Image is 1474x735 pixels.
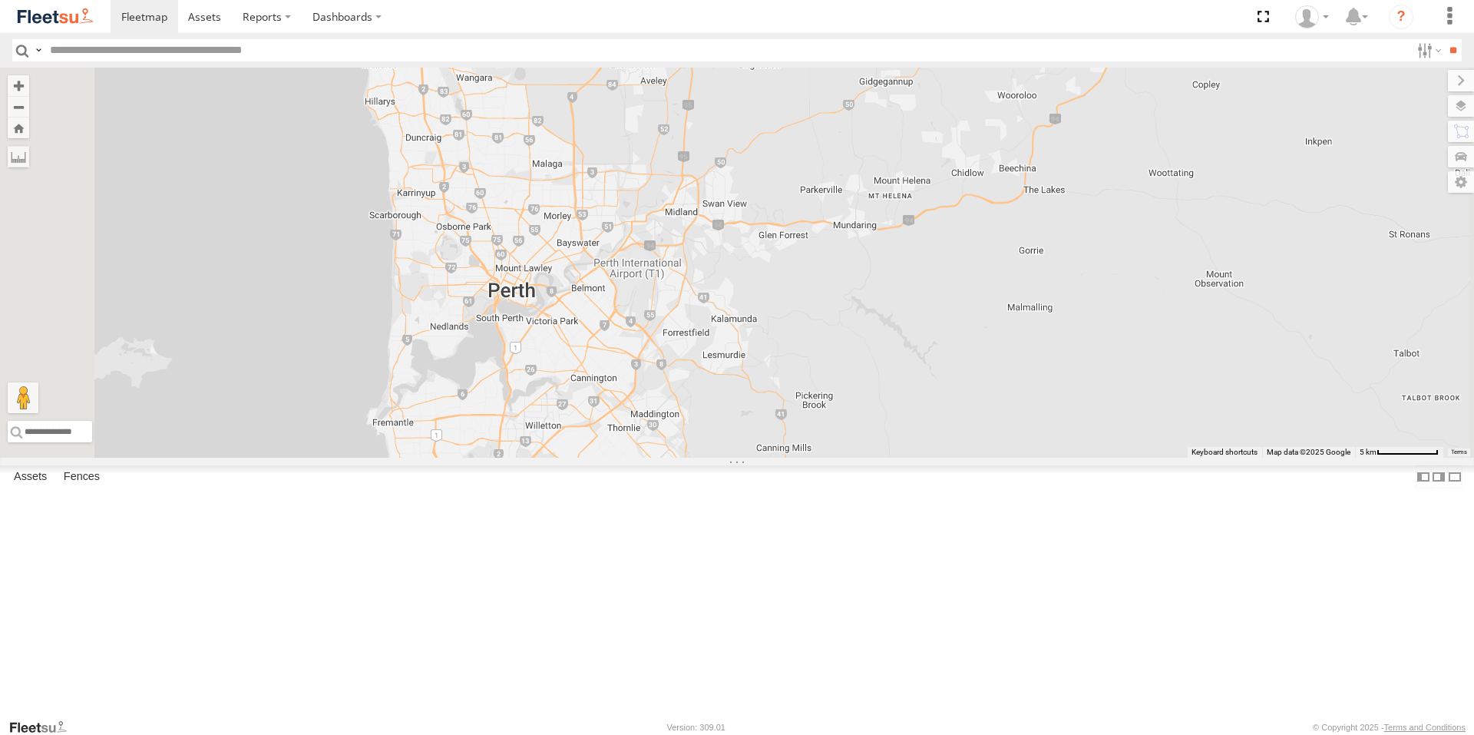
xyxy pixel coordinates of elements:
[1431,465,1446,488] label: Dock Summary Table to the Right
[1451,449,1467,455] a: Terms (opens in new tab)
[1191,447,1258,458] button: Keyboard shortcuts
[1411,39,1444,61] label: Search Filter Options
[1313,723,1466,732] div: © Copyright 2025 -
[1448,171,1474,193] label: Map Settings
[1384,723,1466,732] a: Terms and Conditions
[8,96,29,118] button: Zoom out
[1360,448,1377,456] span: 5 km
[8,146,29,167] label: Measure
[15,6,95,27] img: fleetsu-logo-horizontal.svg
[8,382,38,413] button: Drag Pegman onto the map to open Street View
[1447,465,1462,488] label: Hide Summary Table
[667,723,725,732] div: Version: 309.01
[1355,447,1443,458] button: Map scale: 5 km per 77 pixels
[6,466,55,488] label: Assets
[8,118,29,138] button: Zoom Home
[1389,5,1413,29] i: ?
[8,720,79,735] a: Visit our Website
[1290,5,1334,28] div: Wayne Betts
[1416,465,1431,488] label: Dock Summary Table to the Left
[1267,448,1350,456] span: Map data ©2025 Google
[32,39,45,61] label: Search Query
[56,466,107,488] label: Fences
[8,75,29,96] button: Zoom in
